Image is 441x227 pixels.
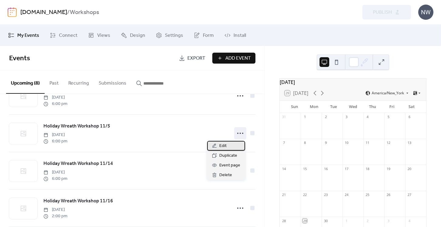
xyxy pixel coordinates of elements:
[165,32,183,39] span: Settings
[280,79,426,86] div: [DATE]
[17,32,39,39] span: My Events
[344,141,349,145] div: 10
[363,101,382,113] div: Thu
[285,101,304,113] div: Sun
[382,101,402,113] div: Fri
[324,101,343,113] div: Tue
[344,115,349,119] div: 3
[43,94,67,101] span: [DATE]
[45,71,63,93] button: Past
[344,193,349,197] div: 24
[220,27,251,44] a: Install
[323,115,328,119] div: 2
[282,115,286,119] div: 31
[189,27,218,44] a: Form
[418,5,433,20] div: NW
[187,55,205,62] span: Export
[282,141,286,145] div: 7
[219,162,240,169] span: Event page
[97,32,110,39] span: Views
[282,193,286,197] div: 21
[63,71,94,93] button: Recurring
[303,193,307,197] div: 22
[151,27,188,44] a: Settings
[323,193,328,197] div: 23
[43,197,113,205] a: Holiday Wreath Workshop 11/16
[130,32,145,39] span: Design
[365,193,370,197] div: 25
[219,172,232,179] span: Delete
[43,122,110,130] a: Holiday Wreath Workshop 11/5
[386,115,391,119] div: 5
[365,166,370,171] div: 18
[303,166,307,171] div: 15
[84,27,115,44] a: Views
[45,27,82,44] a: Connect
[116,27,150,44] a: Design
[70,7,99,18] b: Workshops
[303,115,307,119] div: 1
[407,166,412,171] div: 20
[9,52,30,65] span: Events
[94,71,131,93] button: Submissions
[407,193,412,197] div: 27
[323,218,328,223] div: 30
[225,55,251,62] span: Add Event
[365,141,370,145] div: 11
[8,7,17,17] img: logo
[386,218,391,223] div: 3
[43,160,113,167] span: Holiday Wreath Workshop 11/14
[402,101,421,113] div: Sat
[386,141,391,145] div: 12
[386,193,391,197] div: 26
[212,53,255,64] button: Add Event
[43,132,67,138] span: [DATE]
[344,218,349,223] div: 1
[282,166,286,171] div: 14
[43,213,67,219] span: 2:00 pm
[365,115,370,119] div: 4
[343,101,363,113] div: Wed
[304,101,323,113] div: Mon
[43,138,67,145] span: 6:00 pm
[219,152,237,159] span: Duplicate
[365,218,370,223] div: 2
[303,141,307,145] div: 8
[20,7,67,18] a: [DOMAIN_NAME]
[43,176,67,182] span: 6:00 pm
[407,141,412,145] div: 13
[282,218,286,223] div: 28
[344,166,349,171] div: 17
[323,166,328,171] div: 16
[43,207,67,213] span: [DATE]
[203,32,214,39] span: Form
[43,169,67,176] span: [DATE]
[6,71,45,94] button: Upcoming (8)
[43,197,113,205] span: Holiday Wreath Workshop 11/16
[67,7,70,18] b: /
[174,53,210,64] a: Export
[219,142,227,150] span: Edit
[386,166,391,171] div: 19
[43,101,67,107] span: 6:00 pm
[59,32,77,39] span: Connect
[43,160,113,168] a: Holiday Wreath Workshop 11/14
[407,218,412,223] div: 4
[4,27,44,44] a: My Events
[303,218,307,223] div: 29
[407,115,412,119] div: 6
[234,32,246,39] span: Install
[372,91,404,95] span: America/New_York
[323,141,328,145] div: 9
